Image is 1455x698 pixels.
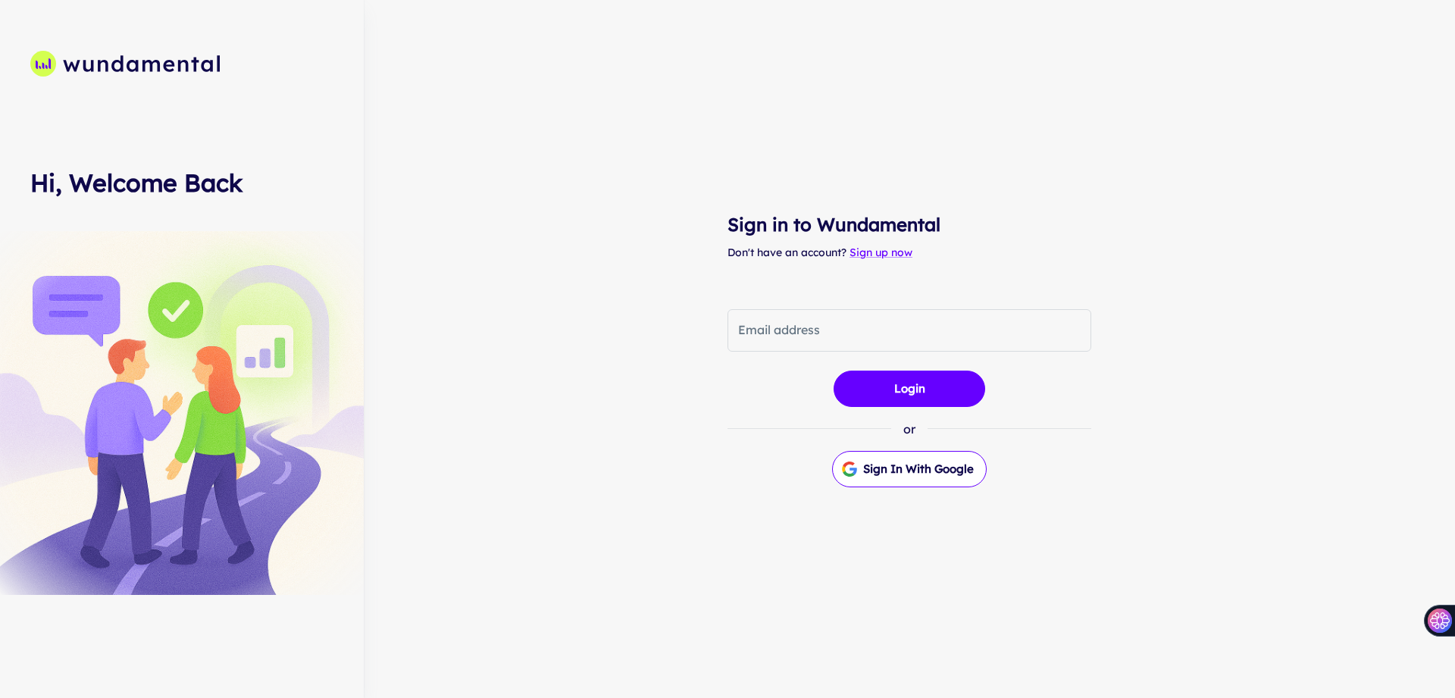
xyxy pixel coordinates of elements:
[850,246,912,259] a: Sign up now
[834,371,985,407] button: Login
[727,211,1091,238] h4: Sign in to Wundamental
[727,244,1091,261] p: Don't have an account?
[832,451,987,487] button: Sign in with Google
[903,420,915,438] p: or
